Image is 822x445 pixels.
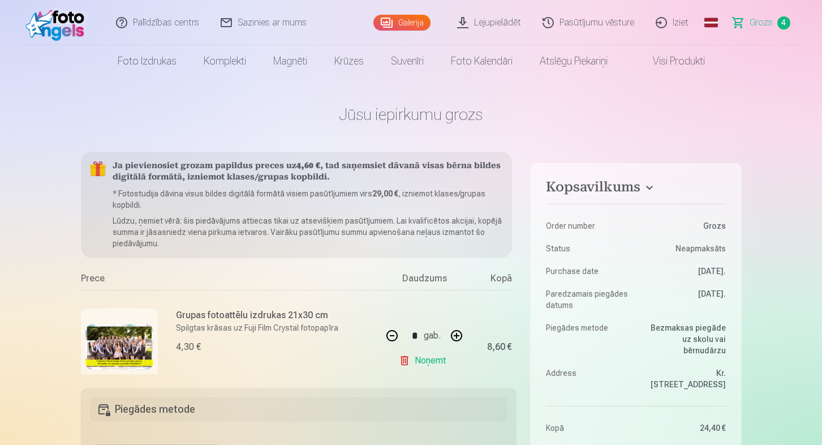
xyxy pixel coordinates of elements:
[621,45,718,77] a: Visi produkti
[25,5,91,41] img: /fa1
[546,243,630,254] dt: Status
[546,367,630,390] dt: Address
[176,322,338,333] p: Spilgtas krāsas uz Fuji Film Crystal fotopapīra
[190,45,260,77] a: Komplekti
[81,104,742,125] h1: Jūsu iepirkumu grozs
[546,266,630,277] dt: Purchase date
[777,16,790,29] span: 4
[642,367,726,390] dd: Kr. [STREET_ADDRESS]
[467,272,512,290] div: Kopā
[546,288,630,311] dt: Paredzamais piegādes datums
[81,272,382,290] div: Prece
[546,322,630,356] dt: Piegādes metode
[546,422,630,434] dt: Kopā
[642,266,726,277] dd: [DATE].
[642,288,726,311] dd: [DATE].
[526,45,621,77] a: Atslēgu piekariņi
[104,45,190,77] a: Foto izdrukas
[113,188,503,211] p: * Fotostudija dāvina visus bildes digitālā formātā visiem pasūtījumiem virs , izniemot klases/gru...
[113,215,503,249] p: Lūdzu, ņemiet vērā: šis piedāvājums attiecas tikai uz atsevišķiem pasūtījumiem. Lai kvalificētos ...
[437,45,526,77] a: Foto kalendāri
[642,220,726,232] dd: Grozs
[424,322,441,349] div: gab.
[176,340,201,354] div: 4,30 €
[176,309,338,322] h6: Grupas fotoattēlu izdrukas 21x30 cm
[260,45,321,77] a: Magnēti
[546,179,725,199] button: Kopsavilkums
[377,45,437,77] a: Suvenīri
[90,397,508,422] h5: Piegādes metode
[750,16,773,29] span: Grozs
[373,15,431,31] a: Galerija
[372,189,398,198] b: 29,00 €
[113,161,503,183] h5: Ja pievienosiet grozam papildus preces uz , tad saņemsiet dāvanā visas bērna bildes digitālā form...
[487,344,512,350] div: 8,60 €
[399,349,450,372] a: Noņemt
[296,162,320,170] b: 4,60 €
[675,243,726,254] span: Neapmaksāts
[321,45,377,77] a: Krūzes
[642,422,726,434] dd: 24,40 €
[642,322,726,356] dd: Bezmaksas piegāde uz skolu vai bērnudārzu
[382,272,467,290] div: Daudzums
[546,220,630,232] dt: Order number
